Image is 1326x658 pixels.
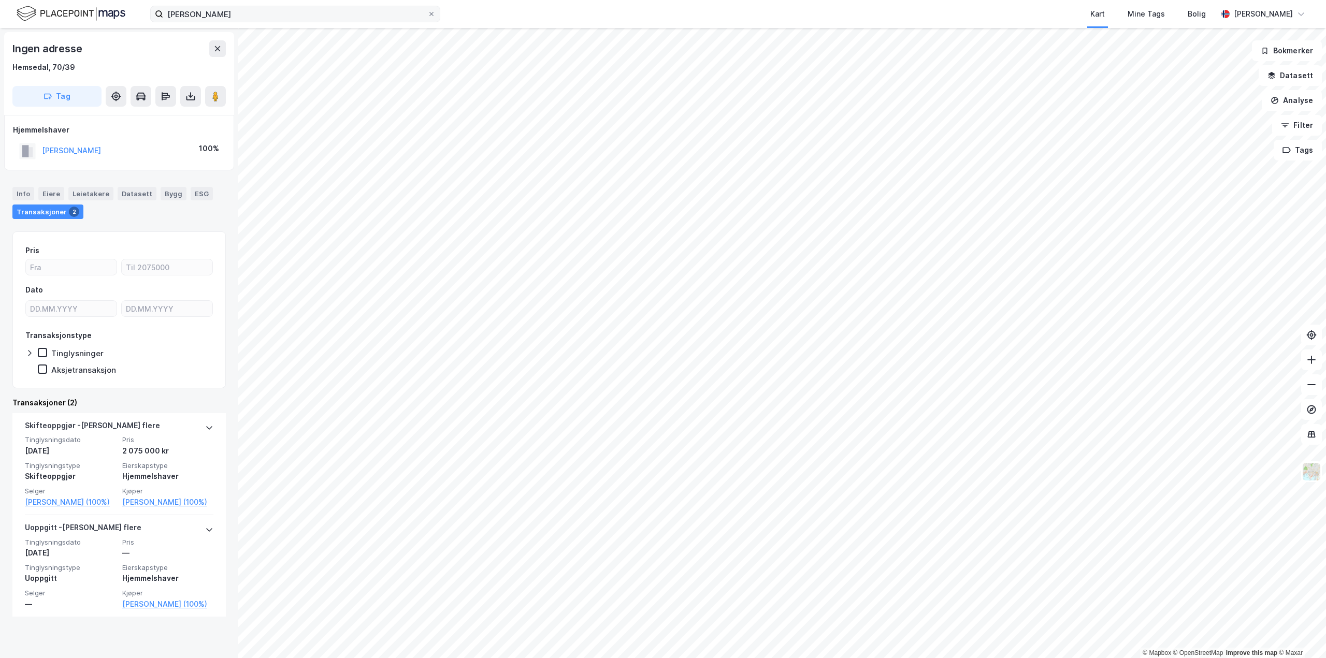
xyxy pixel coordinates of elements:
div: Hjemmelshaver [122,572,213,584]
span: Selger [25,589,116,597]
div: 2 [69,207,79,217]
div: Hemsedal, 70/39 [12,61,75,74]
a: [PERSON_NAME] (100%) [122,598,213,610]
div: Uoppgitt [25,572,116,584]
div: Eiere [38,187,64,200]
span: Tinglysningsdato [25,538,116,547]
a: [PERSON_NAME] (100%) [25,496,116,508]
span: Eierskapstype [122,461,213,470]
a: OpenStreetMap [1173,649,1223,656]
div: Skifteoppgjør - [PERSON_NAME] flere [25,419,160,436]
button: Filter [1272,115,1322,136]
div: Bygg [161,187,186,200]
div: Mine Tags [1128,8,1165,20]
div: Ingen adresse [12,40,84,57]
div: 2 075 000 kr [122,445,213,457]
div: Uoppgitt - [PERSON_NAME] flere [25,521,141,538]
button: Analyse [1262,90,1322,111]
div: Dato [25,284,43,296]
div: [DATE] [25,445,116,457]
div: Transaksjoner [12,204,83,219]
span: Eierskapstype [122,563,213,572]
span: Kjøper [122,487,213,495]
div: ESG [191,187,213,200]
span: Tinglysningsdato [25,435,116,444]
iframe: Chat Widget [1274,608,1326,658]
div: Aksjetransaksjon [51,365,116,375]
div: Bolig [1188,8,1206,20]
div: Leietakere [68,187,113,200]
div: Transaksjoner (2) [12,397,226,409]
input: DD.MM.YYYY [26,301,117,316]
div: [PERSON_NAME] [1234,8,1293,20]
div: 100% [199,142,219,155]
a: Mapbox [1143,649,1171,656]
img: Z [1302,462,1321,481]
div: Datasett [118,187,156,200]
div: Skifteoppgjør [25,470,116,482]
span: Kjøper [122,589,213,597]
div: Hjemmelshaver [13,124,225,136]
div: Tinglysninger [51,348,104,358]
div: [DATE] [25,547,116,559]
input: Søk på adresse, matrikkel, gårdeiere, leietakere eller personer [163,6,427,22]
div: — [122,547,213,559]
span: Selger [25,487,116,495]
img: logo.f888ab2527a4732fd821a326f86c7f29.svg [17,5,125,23]
a: Improve this map [1226,649,1277,656]
input: DD.MM.YYYY [122,301,212,316]
span: Tinglysningstype [25,563,116,572]
div: Transaksjonstype [25,329,92,342]
input: Fra [26,259,117,275]
div: Kart [1090,8,1105,20]
div: Pris [25,244,39,257]
div: Hjemmelshaver [122,470,213,482]
button: Bokmerker [1252,40,1322,61]
button: Tag [12,86,102,107]
span: Tinglysningstype [25,461,116,470]
div: Info [12,187,34,200]
button: Tags [1274,140,1322,160]
div: — [25,598,116,610]
span: Pris [122,435,213,444]
button: Datasett [1259,65,1322,86]
span: Pris [122,538,213,547]
input: Til 2075000 [122,259,212,275]
a: [PERSON_NAME] (100%) [122,496,213,508]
